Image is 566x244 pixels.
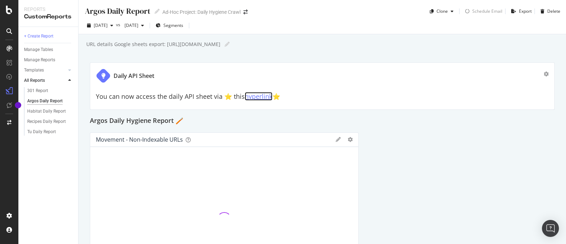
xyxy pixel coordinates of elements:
[27,97,73,105] a: Argos Daily Report
[27,108,66,115] div: Habitat Daily Report
[243,10,248,15] div: arrow-right-arrow-left
[24,13,73,21] div: CustomReports
[94,22,108,28] span: 2025 Oct. 7th
[24,46,73,53] a: Manage Tables
[245,92,272,101] a: hyperlink
[15,102,21,108] div: Tooltip anchor
[24,77,66,84] a: All Reports
[519,8,532,14] div: Export
[24,33,73,40] a: + Create Report
[27,87,73,95] a: 301 Report
[163,22,183,28] span: Segments
[24,77,45,84] div: All Reports
[90,115,183,127] h2: Argos Daily Hygiene Report 🪥
[84,20,116,31] button: [DATE]
[24,6,73,13] div: Reports
[542,220,559,237] div: Open Intercom Messenger
[437,8,448,14] div: Clone
[96,93,549,100] h2: You can now access the daily API sheet via ⭐️ this ⭐️
[24,46,53,53] div: Manage Tables
[27,118,73,125] a: Recipes Daily Report
[84,6,150,17] div: Argos Daily Report
[225,42,230,47] i: Edit report name
[155,9,160,14] i: Edit report name
[472,8,502,14] div: Schedule Email
[538,6,560,17] button: Delete
[116,22,122,28] span: vs
[427,6,456,17] button: Clone
[462,6,502,17] button: loadingSchedule Email
[27,128,56,136] div: Tu Daily Report
[27,118,66,125] div: Recipes Daily Report
[547,8,560,14] div: Delete
[27,87,48,95] div: 301 Report
[122,22,138,28] span: 2025 Sep. 9th
[90,115,555,127] div: Argos Daily Hygiene Report 🪥
[508,6,532,17] button: Export
[153,20,186,31] button: Segments
[24,33,53,40] div: + Create Report
[27,128,73,136] a: Tu Daily Report
[24,67,44,74] div: Templates
[90,62,555,110] div: Daily API SheetYou can now access the daily API sheet via ⭐️ thishyperlink⭐️
[462,6,472,16] div: loading
[348,137,353,142] div: gear
[114,72,154,80] div: Daily API Sheet
[86,41,220,48] div: URL details Google sheets export: [URL][DOMAIN_NAME]
[162,8,241,16] div: Ad-Hoc Project: Daily Hygiene Crawl
[122,20,147,31] button: [DATE]
[27,108,73,115] a: Habitat Daily Report
[27,97,63,105] div: Argos Daily Report
[24,56,73,64] a: Manage Reports
[96,136,183,143] div: Movement - non-indexable URLs
[24,67,66,74] a: Templates
[24,56,55,64] div: Manage Reports
[544,72,549,76] div: gear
